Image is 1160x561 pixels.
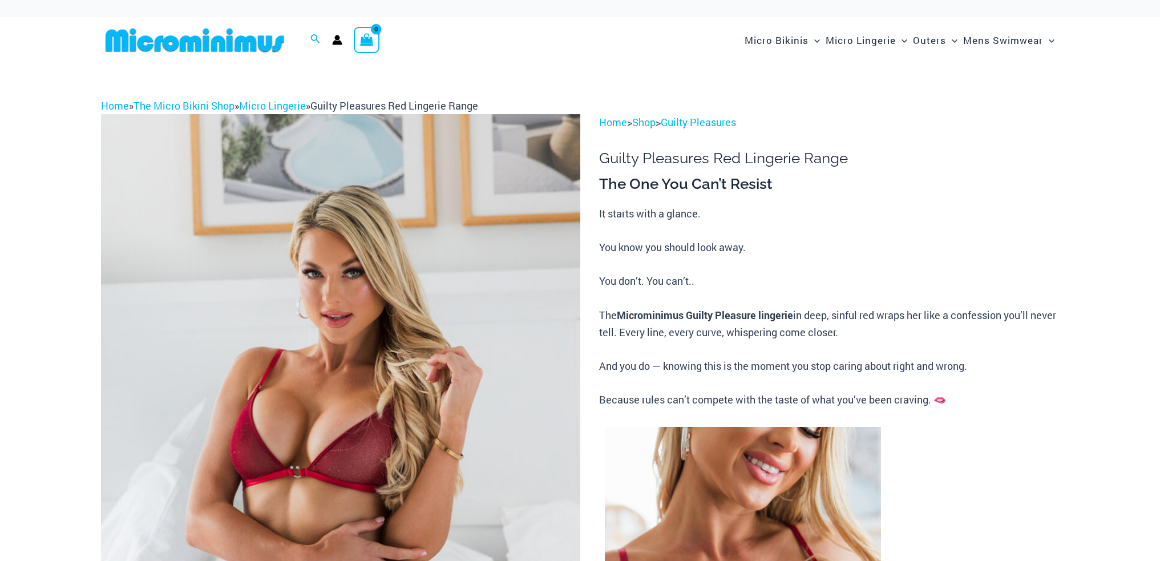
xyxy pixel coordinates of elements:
[239,99,306,112] a: Micro Lingerie
[896,26,907,55] span: Menu Toggle
[599,175,1059,194] h3: The One You Can’t Resist
[742,23,823,58] a: Micro BikinisMenu ToggleMenu Toggle
[1043,26,1054,55] span: Menu Toggle
[826,26,896,55] span: Micro Lingerie
[745,26,809,55] span: Micro Bikinis
[960,23,1057,58] a: Mens SwimwearMenu ToggleMenu Toggle
[101,99,478,112] span: » » »
[632,115,656,129] a: Shop
[913,26,946,55] span: Outers
[740,21,1060,59] nav: Site Navigation
[101,99,129,112] a: Home
[599,150,1059,167] h1: Guilty Pleasures Red Lingerie Range
[332,35,342,45] a: Account icon link
[101,27,289,53] img: MM SHOP LOGO FLAT
[310,99,478,112] span: Guilty Pleasures Red Lingerie Range
[809,26,820,55] span: Menu Toggle
[599,114,1059,131] p: > >
[963,26,1043,55] span: Mens Swimwear
[310,33,321,47] a: Search icon link
[354,27,380,53] a: View Shopping Cart, empty
[910,23,960,58] a: OutersMenu ToggleMenu Toggle
[946,26,957,55] span: Menu Toggle
[599,115,627,129] a: Home
[823,23,910,58] a: Micro LingerieMenu ToggleMenu Toggle
[134,99,235,112] a: The Micro Bikini Shop
[661,115,736,129] a: Guilty Pleasures
[617,308,793,322] b: Microminimus Guilty Pleasure lingerie
[599,205,1059,409] p: It starts with a glance. You know you should look away. You don’t. You can’t.. The in deep, sinfu...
